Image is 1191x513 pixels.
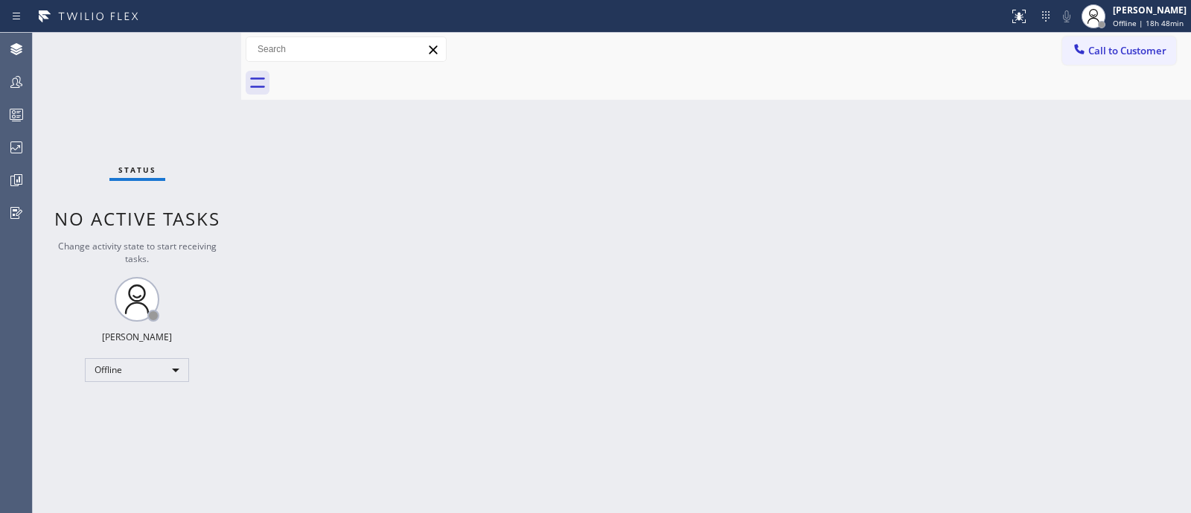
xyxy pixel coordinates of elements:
[1113,4,1187,16] div: [PERSON_NAME]
[54,206,220,231] span: No active tasks
[246,37,446,61] input: Search
[1088,44,1166,57] span: Call to Customer
[1113,18,1184,28] span: Offline | 18h 48min
[1056,6,1077,27] button: Mute
[58,240,217,265] span: Change activity state to start receiving tasks.
[102,331,172,343] div: [PERSON_NAME]
[85,358,189,382] div: Offline
[118,165,156,175] span: Status
[1062,36,1176,65] button: Call to Customer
